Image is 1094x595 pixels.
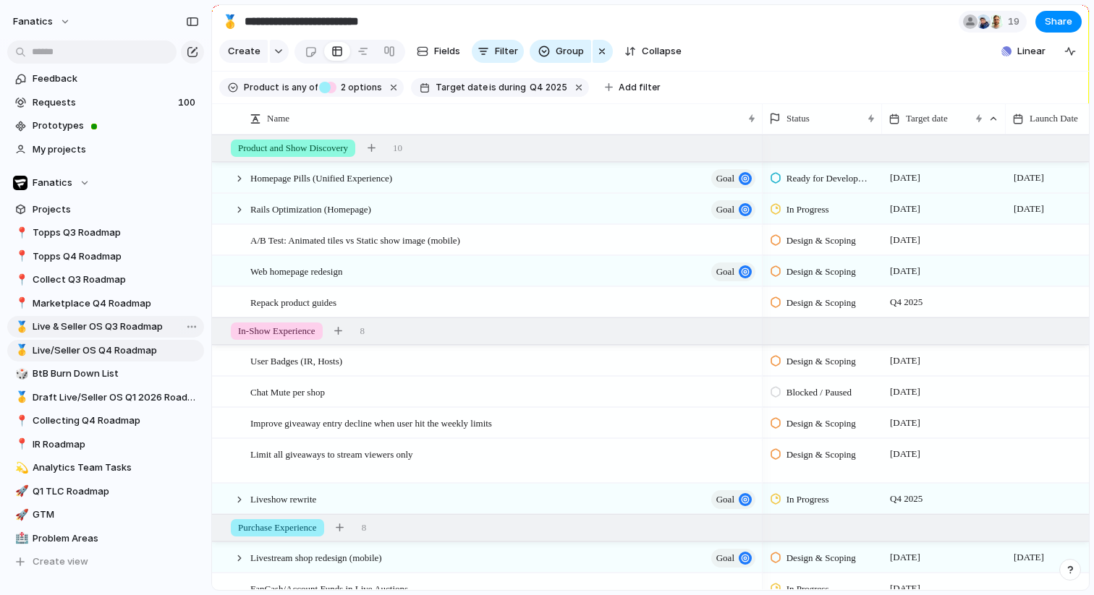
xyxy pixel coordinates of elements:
div: 📍IR Roadmap [7,434,204,455]
span: My projects [33,142,199,157]
button: 📍 [13,273,27,287]
button: Create view [7,551,204,573]
span: Collecting Q4 Roadmap [33,414,199,428]
div: 📍 [15,413,25,429]
span: IR Roadmap [33,437,199,452]
span: Limit all giveaways to stream viewers only [250,445,413,462]
span: [DATE] [886,414,924,432]
button: fanatics [7,10,78,33]
span: 2 [336,82,348,93]
button: isany of [279,80,321,95]
span: Analytics Team Tasks [33,461,199,475]
span: Fanatics [33,176,72,190]
span: Rails Optimization (Homepage) [250,200,371,217]
span: Collapse [642,44,682,59]
button: Add filter [596,77,669,98]
span: Design & Scoping [786,234,856,248]
span: Add filter [619,81,661,94]
span: Design & Scoping [786,354,856,369]
span: 19 [1008,14,1024,29]
button: Fields [411,40,466,63]
span: Filter [495,44,518,59]
span: A/B Test: Animated tiles vs Static show image (mobile) [250,231,460,248]
span: Feedback [33,72,199,86]
span: Q4 2025 [530,81,567,94]
span: Projects [33,202,199,217]
a: 📍Topps Q4 Roadmap [7,246,204,267]
button: 🥇 [13,390,27,405]
span: goal [716,168,734,189]
a: 🥇Live & Seller OS Q3 Roadmap [7,316,204,338]
div: 📍 [15,248,25,265]
span: Design & Scoping [786,416,856,431]
span: 8 [360,324,365,338]
a: Projects [7,199,204,221]
div: 🎲BtB Burn Down List [7,363,204,385]
button: 💫 [13,461,27,475]
span: goal [716,489,734,510]
div: 🏥Problem Areas [7,528,204,549]
span: Liveshow rewrite [250,490,316,507]
div: 🥇Draft Live/Seller OS Q1 2026 Roadmap [7,387,204,408]
a: 💫Analytics Team Tasks [7,457,204,479]
span: any of [289,81,318,94]
span: Target date [906,111,948,126]
span: is [282,81,289,94]
span: Linear [1017,44,1046,59]
span: [DATE] [886,262,924,280]
div: 🥇 [15,389,25,406]
span: goal [716,262,734,282]
div: 🏥 [15,530,25,547]
span: goal [716,200,734,220]
span: [DATE] [1010,549,1048,566]
button: goal [711,549,755,568]
a: Prototypes [7,115,204,137]
span: Product and Show Discovery [238,141,348,155]
button: 🥇 [219,10,242,33]
span: Chat Mute per shop [250,383,325,400]
div: 🥇 [15,342,25,359]
span: Create [228,44,260,59]
button: 📍 [13,249,27,264]
span: 10 [393,141,402,155]
span: Share [1045,14,1072,29]
a: 📍Collecting Q4 Roadmap [7,410,204,432]
span: Problem Areas [33,531,199,546]
a: 📍Marketplace Q4 Roadmap [7,293,204,314]
button: 📍 [13,296,27,311]
span: Topps Q4 Roadmap [33,249,199,264]
span: Live/Seller OS Q4 Roadmap [33,343,199,358]
span: Draft Live/Seller OS Q1 2026 Roadmap [33,390,199,405]
div: 🚀 [15,483,25,500]
span: is [489,81,496,94]
span: [DATE] [886,231,924,249]
span: [DATE] [886,200,924,218]
div: 🥇Live/Seller OS Q4 Roadmap [7,340,204,361]
span: GTM [33,508,199,522]
span: Blocked / Paused [786,385,852,400]
button: goal [711,490,755,509]
span: Fields [434,44,460,59]
span: goal [716,548,734,568]
span: Requests [33,95,174,110]
div: 🚀Q1 TLC Roadmap [7,481,204,502]
button: 🚀 [13,508,27,522]
button: 🚀 [13,484,27,499]
a: 📍Topps Q3 Roadmap [7,222,204,244]
span: Design & Scoping [786,551,856,565]
button: Collapse [619,40,687,63]
span: 8 [362,521,367,535]
button: 📍 [13,437,27,452]
button: 🥇 [13,343,27,358]
span: Marketplace Q4 Roadmap [33,296,199,311]
button: 🥇 [13,320,27,334]
div: 💫 [15,460,25,476]
button: Filter [472,40,524,63]
button: isduring [488,80,528,95]
div: 📍 [15,272,25,288]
